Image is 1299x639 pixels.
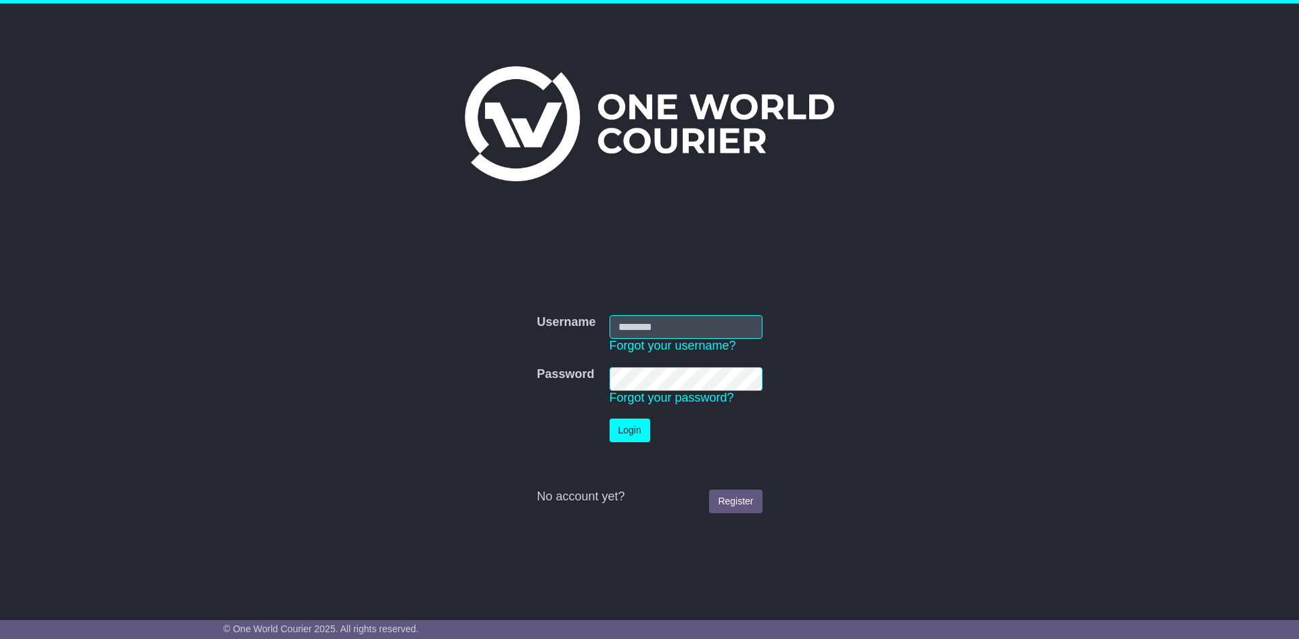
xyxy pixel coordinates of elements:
img: One World [465,66,834,181]
button: Login [610,419,650,442]
label: Password [537,367,594,382]
span: © One World Courier 2025. All rights reserved. [223,623,419,634]
a: Forgot your password? [610,391,734,404]
a: Register [709,490,762,513]
div: No account yet? [537,490,762,504]
label: Username [537,315,595,330]
a: Forgot your username? [610,339,736,352]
